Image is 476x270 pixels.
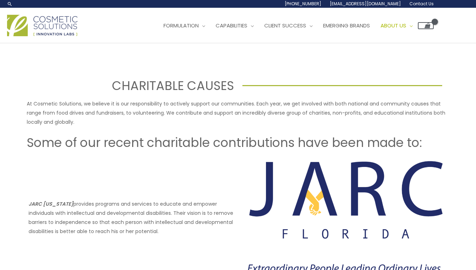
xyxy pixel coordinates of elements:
[375,15,418,36] a: About Us
[27,99,450,127] p: At Cosmetic Solutions, we believe it is our responsibility to actively support our communities. E...
[29,199,234,236] p: provides programs and services to educate and empower individuals with intellectual and developme...
[210,15,259,36] a: Capabilities
[259,15,318,36] a: Client Success
[409,1,434,7] span: Contact Us
[318,15,375,36] a: Emerging Brands
[285,1,321,7] span: [PHONE_NUMBER]
[27,135,450,151] h2: Some of our recent charitable contributions have been made to:
[418,22,434,29] a: View Shopping Cart, empty
[264,22,306,29] span: Client Success
[34,77,234,94] h1: CHARITABLE CAUSES
[323,22,370,29] span: Emerging Brands
[216,22,247,29] span: Capabilities
[29,200,73,207] strong: JARC [US_STATE]
[7,1,13,7] a: Search icon link
[381,22,406,29] span: About Us
[158,15,210,36] a: Formulation
[153,15,434,36] nav: Site Navigation
[7,15,78,36] img: Cosmetic Solutions Logo
[330,1,401,7] span: [EMAIL_ADDRESS][DOMAIN_NAME]
[163,22,199,29] span: Formulation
